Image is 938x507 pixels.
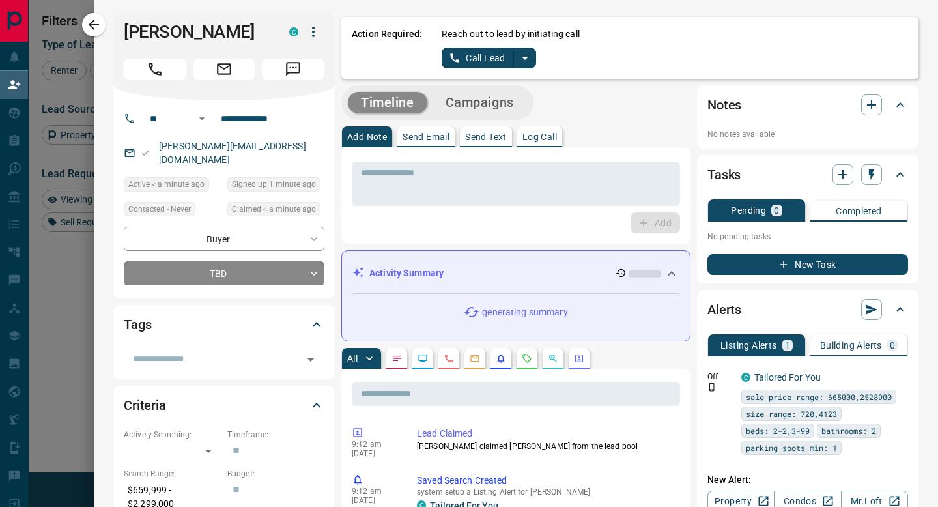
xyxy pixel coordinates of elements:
p: Add Note [347,132,387,141]
h2: Tasks [707,164,741,185]
p: No pending tasks [707,227,908,246]
span: bathrooms: 2 [821,424,876,437]
div: Wed Sep 17 2025 [227,177,324,196]
h2: Notes [707,94,741,115]
p: Send Email [403,132,449,141]
div: Tasks [707,159,908,190]
svg: Lead Browsing Activity [418,353,428,364]
div: condos.ca [289,27,298,36]
p: Actively Searching: [124,429,221,441]
p: Activity Summary [369,267,444,280]
h2: Tags [124,314,151,335]
a: [PERSON_NAME][EMAIL_ADDRESS][DOMAIN_NAME] [159,141,306,165]
svg: Email Valid [141,149,150,158]
span: Claimed < a minute ago [232,203,316,216]
a: Tailored For You [754,372,821,383]
p: Timeframe: [227,429,324,441]
p: Log Call [522,132,557,141]
p: Reach out to lead by initiating call [442,27,580,41]
p: 0 [774,206,779,215]
p: 9:12 am [352,440,397,449]
p: 9:12 am [352,487,397,496]
p: No notes available [707,128,908,140]
p: Saved Search Created [417,474,675,487]
div: Criteria [124,390,324,421]
span: Active < a minute ago [128,178,205,191]
p: Completed [836,207,882,216]
p: Listing Alerts [720,341,777,350]
span: Call [124,59,186,80]
p: Send Text [465,132,507,141]
div: Wed Sep 17 2025 [124,177,221,196]
button: Campaigns [433,92,527,113]
p: system setup a Listing Alert for [PERSON_NAME] [417,487,675,497]
span: parking spots min: 1 [746,441,837,454]
p: [DATE] [352,496,397,505]
p: Search Range: [124,468,221,480]
button: Timeline [348,92,427,113]
p: [DATE] [352,449,397,458]
p: Action Required: [352,27,422,68]
p: 0 [890,341,895,350]
div: condos.ca [741,373,750,382]
button: New Task [707,254,908,275]
div: Alerts [707,294,908,325]
p: All [347,354,358,363]
svg: Opportunities [548,353,558,364]
svg: Emails [470,353,480,364]
div: Notes [707,89,908,121]
button: Open [302,351,320,369]
p: Building Alerts [820,341,882,350]
button: Call Lead [442,48,514,68]
div: Buyer [124,227,324,251]
p: Pending [731,206,766,215]
button: Open [194,111,210,126]
h2: Criteria [124,395,166,416]
span: Message [262,59,324,80]
span: Contacted - Never [128,203,191,216]
span: size range: 720,4123 [746,407,837,420]
p: Lead Claimed [417,427,675,441]
span: beds: 2-2,3-99 [746,424,810,437]
svg: Calls [444,353,454,364]
div: TBD [124,261,324,285]
span: Email [193,59,255,80]
span: sale price range: 665000,2528900 [746,390,892,403]
p: generating summary [482,306,567,319]
svg: Requests [522,353,532,364]
h1: [PERSON_NAME] [124,22,270,42]
svg: Push Notification Only [707,383,717,392]
div: Activity Summary [352,261,679,285]
p: [PERSON_NAME] claimed [PERSON_NAME] from the lead pool [417,441,675,452]
p: 1 [785,341,790,350]
div: Wed Sep 17 2025 [227,202,324,220]
div: split button [442,48,536,68]
div: Tags [124,309,324,340]
svg: Agent Actions [574,353,584,364]
span: Signed up 1 minute ago [232,178,316,191]
h2: Alerts [707,299,741,320]
svg: Listing Alerts [496,353,506,364]
svg: Notes [391,353,402,364]
p: Off [707,371,733,383]
p: New Alert: [707,473,908,487]
p: Budget: [227,468,324,480]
